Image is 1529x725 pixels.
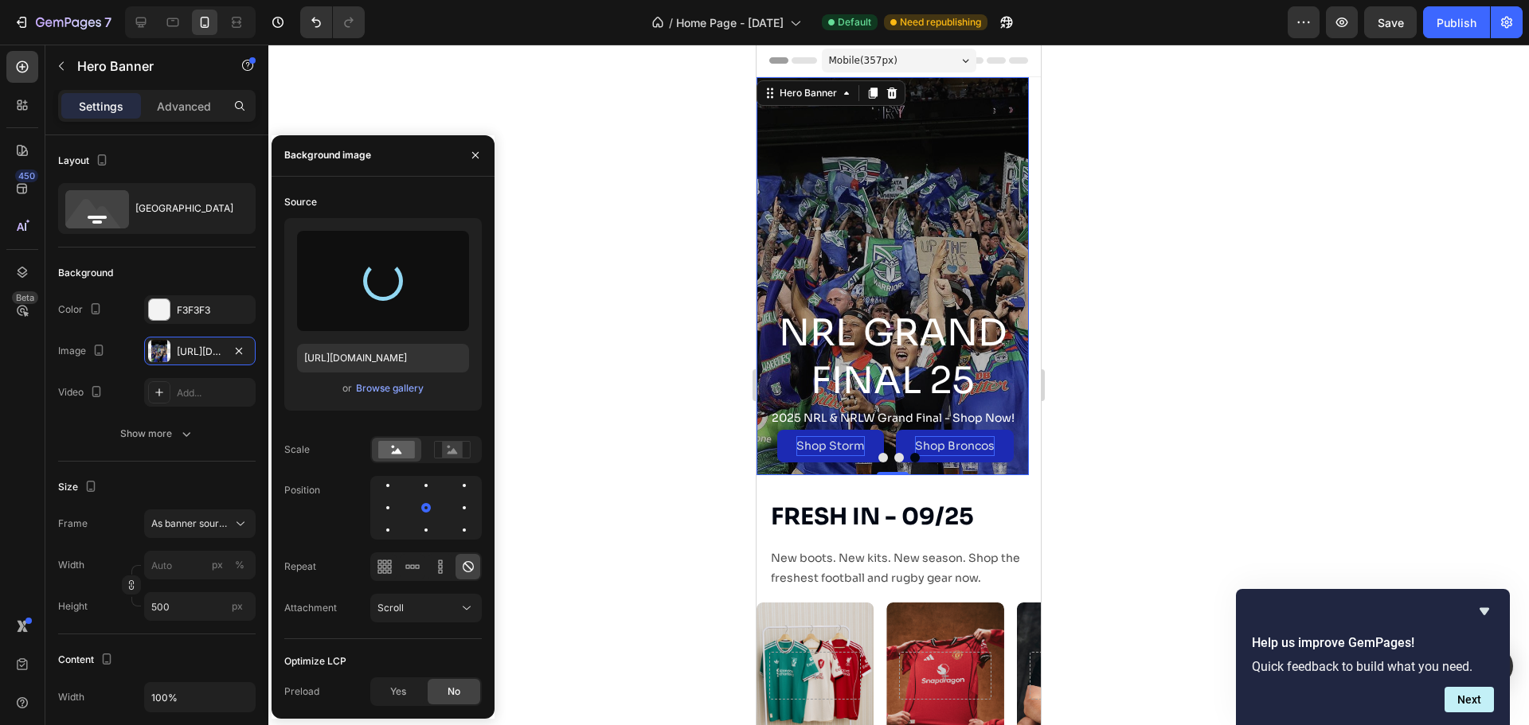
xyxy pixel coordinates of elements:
[284,483,320,497] div: Position
[130,558,247,704] div: Background Image
[144,551,256,579] input: px%
[58,266,113,280] div: Background
[145,683,255,711] input: Auto
[284,559,316,574] div: Repeat
[151,516,229,531] span: As banner source
[58,382,106,403] div: Video
[232,600,243,612] span: px
[390,684,406,699] span: Yes
[1252,602,1494,712] div: Help us improve GemPages!
[448,684,460,699] span: No
[58,150,111,172] div: Layout
[235,558,244,572] div: %
[157,98,211,115] p: Advanced
[676,14,784,31] span: Home Page - [DATE]
[838,15,871,29] span: Default
[1252,659,1494,674] p: Quick feedback to build what you need.
[212,558,223,572] div: px
[297,344,469,372] input: https://example.com/image.jpg
[284,684,319,699] div: Preload
[58,649,116,671] div: Content
[177,345,223,359] div: [URL][DOMAIN_NAME]
[79,98,123,115] p: Settings
[135,190,233,227] div: [GEOGRAPHIC_DATA]
[77,57,213,76] p: Hero Banner
[356,381,424,396] div: Browse gallery
[104,13,111,32] p: 7
[58,599,88,614] label: Height
[284,195,317,209] div: Source
[208,555,227,575] button: %
[1378,16,1404,29] span: Save
[377,602,404,614] span: Scroll
[1437,14,1476,31] div: Publish
[284,601,337,615] div: Attachment
[1475,602,1494,621] button: Hide survey
[58,690,84,704] div: Width
[284,442,310,457] div: Scale
[757,45,1041,725] iframe: Design area
[355,380,424,396] button: Browse gallery
[58,477,100,498] div: Size
[58,558,84,572] label: Width
[12,291,38,304] div: Beta
[230,555,249,575] button: px
[300,6,365,38] div: Undo/Redo
[177,303,252,318] div: F3F3F3
[1252,633,1494,653] h2: Help us improve GemPages!
[58,516,88,531] label: Frame
[284,148,371,162] div: Background image
[284,654,346,668] div: Optimize LCP
[6,6,119,38] button: 7
[900,15,981,29] span: Need republishing
[1445,687,1494,712] button: Next question
[144,592,256,621] input: px
[669,14,673,31] span: /
[58,341,108,362] div: Image
[177,386,252,400] div: Add...
[120,426,194,442] div: Show more
[1423,6,1490,38] button: Publish
[58,419,256,448] button: Show more
[370,594,482,622] button: Scroll
[58,299,105,321] div: Color
[144,509,256,538] button: As banner source
[342,379,352,398] span: or
[15,170,38,182] div: 450
[1364,6,1417,38] button: Save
